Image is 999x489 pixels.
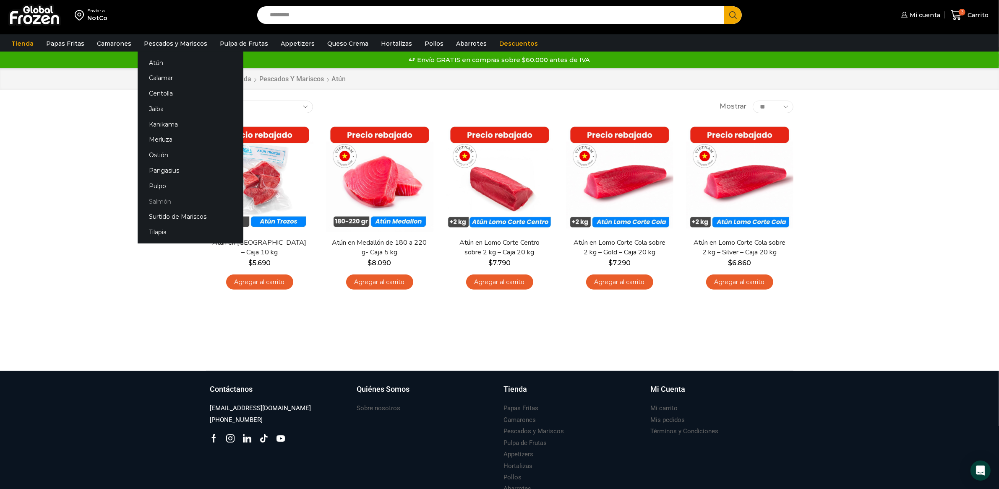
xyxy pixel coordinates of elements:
[504,472,522,483] a: Pollos
[323,36,373,52] a: Queso Crema
[248,259,271,267] bdi: 5.690
[504,427,564,436] h3: Pescados y Mariscos
[138,163,243,179] a: Pangasius
[504,449,534,460] a: Appetizers
[651,426,719,437] a: Términos y Condiciones
[504,426,564,437] a: Pescados y Mariscos
[138,225,243,240] a: Tilapia
[332,75,346,83] h1: Atún
[728,259,732,267] span: $
[331,238,428,257] a: Atún en Medallón de 180 a 220 g- Caja 5 kg
[949,5,991,25] a: 3 Carrito
[420,36,448,52] a: Pollos
[140,36,211,52] a: Pescados y Mariscos
[651,414,685,426] a: Mis pedidos
[210,416,263,424] h3: [PHONE_NUMBER]
[210,414,263,426] a: [PHONE_NUMBER]
[357,403,401,414] a: Sobre nosotros
[488,259,493,267] span: $
[651,416,685,424] h3: Mis pedidos
[452,36,491,52] a: Abarrotes
[504,437,547,449] a: Pulpa de Frutas
[504,384,642,403] a: Tienda
[138,194,243,209] a: Salmón
[138,116,243,132] a: Kanikama
[138,178,243,194] a: Pulpo
[93,36,136,52] a: Camarones
[571,238,668,257] a: Atún en Lomo Corte Cola sobre 2 kg – Gold – Caja 20 kg
[908,11,940,19] span: Mi cuenta
[970,461,991,481] div: Open Intercom Messenger
[87,14,107,22] div: NotCo
[504,450,534,459] h3: Appetizers
[210,384,349,403] a: Contáctanos
[899,7,940,23] a: Mi cuenta
[651,384,686,395] h3: Mi Cuenta
[138,101,243,117] a: Jaiba
[959,9,965,16] span: 3
[138,70,243,86] a: Calamar
[377,36,416,52] a: Hortalizas
[357,404,401,413] h3: Sobre nosotros
[608,259,613,267] span: $
[248,259,253,267] span: $
[87,8,107,14] div: Enviar a
[720,102,746,111] span: Mostrar
[651,403,678,414] a: Mi carrito
[451,238,548,257] a: Atún en Lomo Corte Centro sobre 2 kg – Caja 20 kg
[368,259,391,267] bdi: 8.090
[965,11,989,19] span: Carrito
[724,6,742,24] button: Search button
[651,404,678,413] h3: Mi carrito
[368,259,372,267] span: $
[259,75,325,84] a: Pescados y Mariscos
[706,274,773,290] a: Agregar al carrito: “Atún en Lomo Corte Cola sobre 2 kg - Silver - Caja 20 kg”
[138,86,243,101] a: Centolla
[210,384,253,395] h3: Contáctanos
[210,404,311,413] h3: [EMAIL_ADDRESS][DOMAIN_NAME]
[504,473,522,482] h3: Pollos
[216,36,272,52] a: Pulpa de Frutas
[75,8,87,22] img: address-field-icon.svg
[206,101,313,113] select: Pedido de la tienda
[691,238,788,257] a: Atún en Lomo Corte Cola sobre 2 kg – Silver – Caja 20 kg
[495,36,542,52] a: Descuentos
[42,36,89,52] a: Papas Fritas
[651,384,789,403] a: Mi Cuenta
[586,274,653,290] a: Agregar al carrito: “Atún en Lomo Corte Cola sobre 2 kg - Gold – Caja 20 kg”
[504,439,547,448] h3: Pulpa de Frutas
[504,384,527,395] h3: Tienda
[608,259,631,267] bdi: 7.290
[504,404,539,413] h3: Papas Fritas
[504,414,536,426] a: Camarones
[138,147,243,163] a: Ostión
[728,259,751,267] bdi: 6.860
[504,461,533,472] a: Hortalizas
[210,403,311,414] a: [EMAIL_ADDRESS][DOMAIN_NAME]
[138,55,243,70] a: Atún
[488,259,511,267] bdi: 7.790
[138,209,243,225] a: Surtido de Mariscos
[7,36,38,52] a: Tienda
[211,238,308,257] a: Atún en [GEOGRAPHIC_DATA] – Caja 10 kg
[226,274,293,290] a: Agregar al carrito: “Atún en Trozos - Caja 10 kg”
[504,403,539,414] a: Papas Fritas
[504,416,536,424] h3: Camarones
[346,274,413,290] a: Agregar al carrito: “Atún en Medallón de 180 a 220 g- Caja 5 kg”
[357,384,496,403] a: Quiénes Somos
[466,274,533,290] a: Agregar al carrito: “Atún en Lomo Corte Centro sobre 2 kg - Caja 20 kg”
[206,75,346,84] nav: Breadcrumb
[357,384,410,395] h3: Quiénes Somos
[276,36,319,52] a: Appetizers
[504,462,533,471] h3: Hortalizas
[651,427,719,436] h3: Términos y Condiciones
[138,132,243,147] a: Merluza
